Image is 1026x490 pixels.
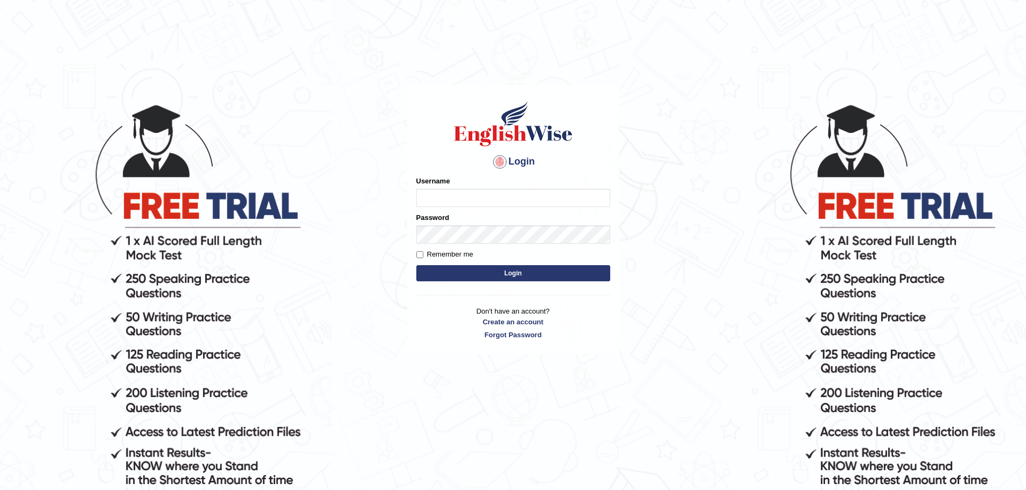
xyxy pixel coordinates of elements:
label: Password [416,212,449,223]
a: Forgot Password [416,330,610,340]
label: Remember me [416,249,473,260]
button: Login [416,265,610,281]
label: Username [416,176,450,186]
h4: Login [416,153,610,171]
p: Don't have an account? [416,306,610,339]
img: Logo of English Wise sign in for intelligent practice with AI [452,100,575,148]
a: Create an account [416,317,610,327]
input: Remember me [416,251,423,258]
